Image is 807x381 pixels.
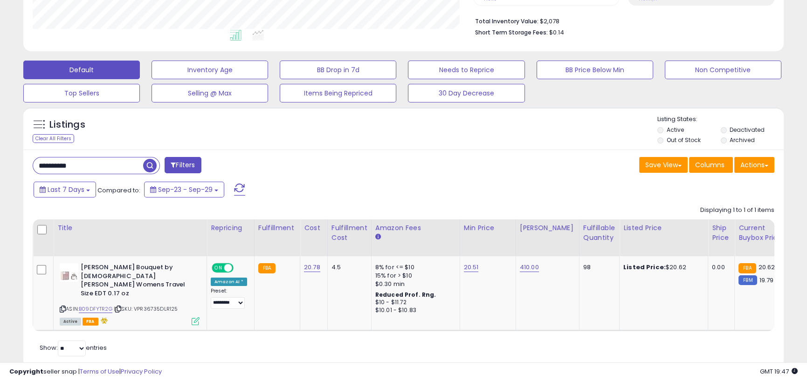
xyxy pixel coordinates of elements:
[23,84,140,102] button: Top Sellers
[280,84,396,102] button: Items Being Repriced
[211,278,247,286] div: Amazon AI *
[520,263,539,272] a: 410.00
[738,275,757,285] small: FBM
[213,264,224,272] span: ON
[738,263,756,273] small: FBA
[730,126,765,134] label: Deactivated
[759,263,775,272] span: 20.62
[211,288,247,309] div: Preset:
[537,61,653,79] button: BB Price Below Min
[695,160,724,170] span: Columns
[211,223,250,233] div: Repricing
[583,263,612,272] div: 98
[700,206,774,215] div: Displaying 1 to 1 of 1 items
[665,61,781,79] button: Non Competitive
[114,305,178,313] span: | SKU: VPR36735DLR125
[738,223,786,243] div: Current Buybox Price
[375,233,381,241] small: Amazon Fees.
[9,367,43,376] strong: Copyright
[549,28,564,37] span: $0.14
[712,263,727,272] div: 0.00
[40,343,107,352] span: Show: entries
[48,185,84,194] span: Last 7 Days
[583,223,615,243] div: Fulfillable Quantity
[623,263,666,272] b: Listed Price:
[258,223,296,233] div: Fulfillment
[375,291,436,299] b: Reduced Prof. Rng.
[520,223,575,233] div: [PERSON_NAME]
[9,367,162,376] div: seller snap | |
[280,61,396,79] button: BB Drop in 7d
[232,264,247,272] span: OFF
[475,17,538,25] b: Total Inventory Value:
[23,61,140,79] button: Default
[375,263,453,272] div: 8% for <= $10
[475,15,767,26] li: $2,078
[760,367,798,376] span: 2025-10-7 19:47 GMT
[79,305,112,313] a: B09DFYTR2G
[49,118,85,131] h5: Listings
[375,306,453,314] div: $10.01 - $10.83
[144,182,224,197] button: Sep-23 - Sep-29
[304,263,320,272] a: 20.78
[304,223,324,233] div: Cost
[623,223,704,233] div: Listed Price
[408,61,524,79] button: Needs to Reprice
[83,318,98,326] span: FBA
[759,276,774,285] span: 19.79
[98,317,108,324] i: hazardous material
[657,115,784,124] p: Listing States:
[165,157,201,173] button: Filters
[33,134,74,143] div: Clear All Filters
[80,367,119,376] a: Terms of Use
[734,157,774,173] button: Actions
[57,223,203,233] div: Title
[375,272,453,280] div: 15% for > $10
[331,223,367,243] div: Fulfillment Cost
[121,367,162,376] a: Privacy Policy
[34,182,96,197] button: Last 7 Days
[689,157,733,173] button: Columns
[152,84,268,102] button: Selling @ Max
[730,136,755,144] label: Archived
[464,223,512,233] div: Min Price
[408,84,524,102] button: 30 Day Decrease
[375,299,453,306] div: $10 - $11.72
[97,186,140,195] span: Compared to:
[475,28,548,36] b: Short Term Storage Fees:
[375,280,453,288] div: $0.30 min
[152,61,268,79] button: Inventory Age
[60,263,200,324] div: ASIN:
[158,185,213,194] span: Sep-23 - Sep-29
[623,263,701,272] div: $20.62
[258,263,276,273] small: FBA
[666,136,700,144] label: Out of Stock
[666,126,683,134] label: Active
[81,263,194,300] b: [PERSON_NAME] Bouquet by [DEMOGRAPHIC_DATA][PERSON_NAME] Womens Travel Size EDT 0.17 oz
[712,223,731,243] div: Ship Price
[60,263,78,282] img: 313lXvuQG1L._SL40_.jpg
[331,263,364,272] div: 4.5
[60,318,81,326] span: All listings currently available for purchase on Amazon
[464,263,479,272] a: 20.51
[375,223,456,233] div: Amazon Fees
[639,157,688,173] button: Save View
